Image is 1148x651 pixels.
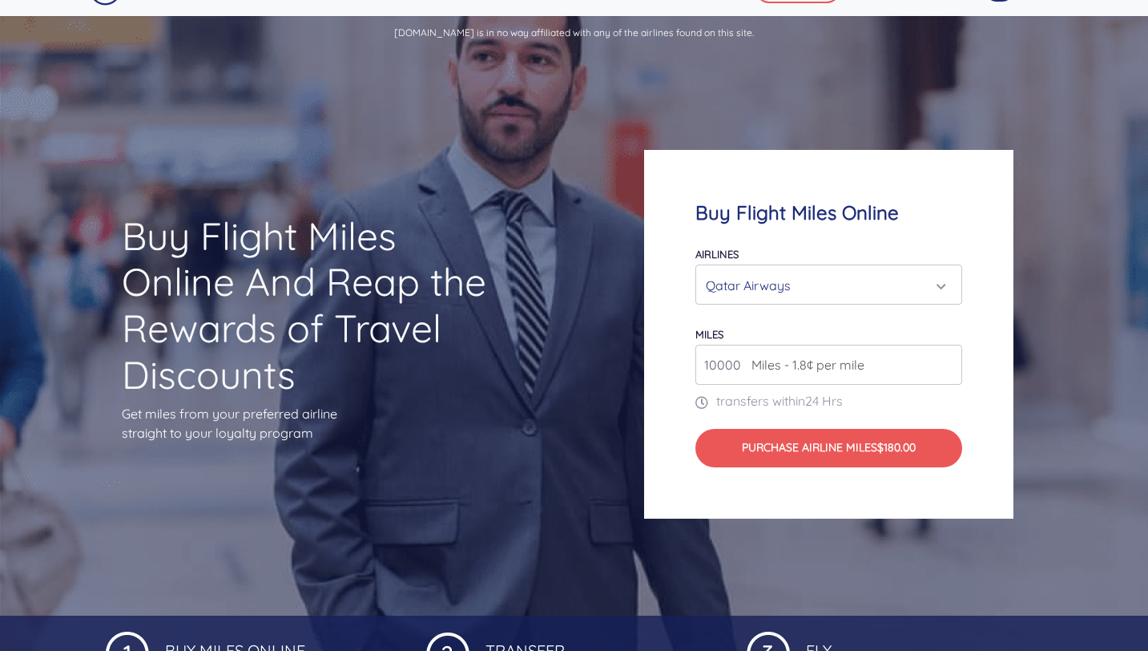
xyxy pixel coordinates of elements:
[743,355,864,374] span: Miles - 1.8¢ per mile
[695,248,739,261] label: Airlines
[695,265,962,305] button: Qatar Airways
[122,404,504,443] p: Get miles from your preferred airline straight to your loyalty program
[695,429,962,467] button: Purchase Airline Miles$180.00
[695,201,962,224] h4: Buy Flight Miles Online
[695,328,723,341] label: miles
[805,393,843,409] span: 24 Hrs
[706,270,942,301] div: Qatar Airways
[122,213,504,398] h1: Buy Flight Miles Online And Reap the Rewards of Travel Discounts
[695,391,962,410] p: transfers within
[877,440,916,455] span: $180.00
